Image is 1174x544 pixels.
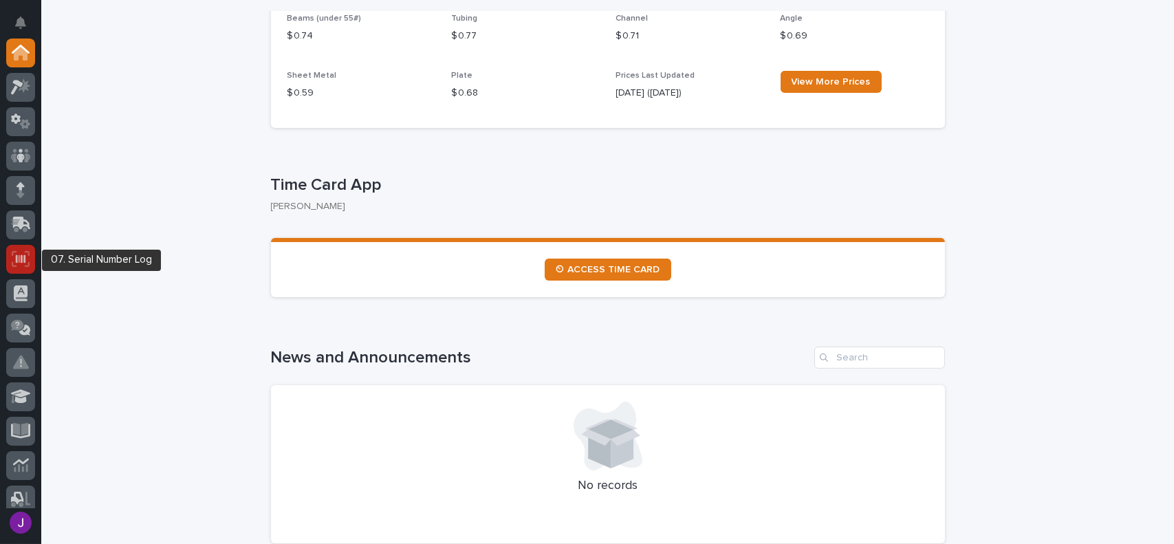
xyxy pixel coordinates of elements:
a: View More Prices [781,71,882,93]
p: No records [287,479,928,494]
p: $ 0.59 [287,86,435,100]
p: $ 0.68 [452,86,600,100]
div: Notifications [17,17,35,39]
span: Prices Last Updated [616,72,695,80]
p: Time Card App [271,175,939,195]
span: Plate [452,72,473,80]
span: Beams (under 55#) [287,14,362,23]
input: Search [814,347,945,369]
p: [PERSON_NAME] [271,201,934,213]
h1: News and Announcements [271,348,809,368]
p: $ 0.71 [616,29,764,43]
a: ⏲ ACCESS TIME CARD [545,259,671,281]
button: users-avatar [6,508,35,537]
p: $ 0.69 [781,29,928,43]
span: Tubing [452,14,478,23]
span: View More Prices [792,77,871,87]
span: Channel [616,14,649,23]
p: $ 0.74 [287,29,435,43]
span: ⏲ ACCESS TIME CARD [556,265,660,274]
span: Angle [781,14,803,23]
p: [DATE] ([DATE]) [616,86,764,100]
span: Sheet Metal [287,72,337,80]
p: $ 0.77 [452,29,600,43]
button: Notifications [6,8,35,37]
